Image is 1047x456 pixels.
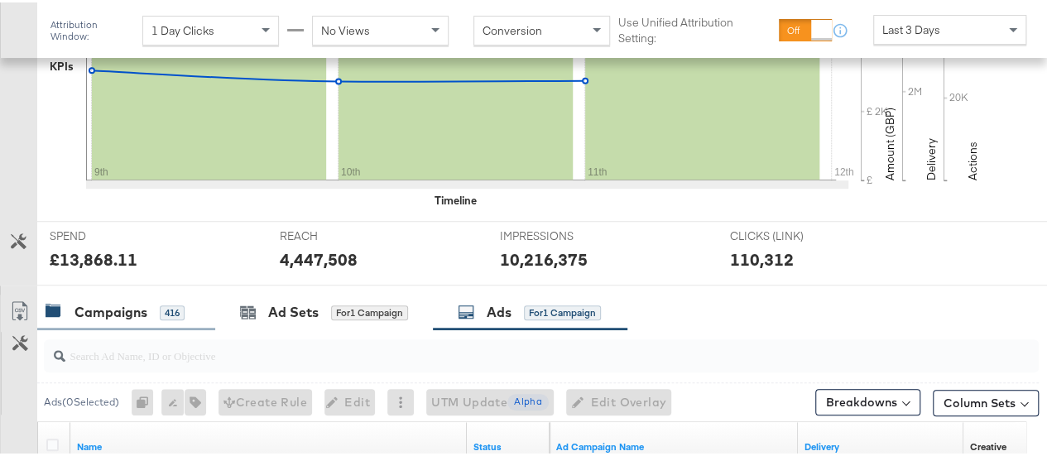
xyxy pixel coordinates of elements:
[483,21,542,36] span: Conversion
[500,226,624,242] span: IMPRESSIONS
[882,105,897,178] text: Amount (GBP)
[50,17,134,40] div: Attribution Window:
[933,387,1039,414] button: Column Sets
[965,139,980,178] text: Actions
[44,392,119,407] div: Ads ( 0 Selected)
[924,136,939,178] text: Delivery
[280,226,404,242] span: REACH
[50,245,137,269] div: £13,868.11
[500,245,588,269] div: 10,216,375
[487,300,511,319] div: Ads
[331,303,408,318] div: for 1 Campaign
[321,21,370,36] span: No Views
[970,438,1006,451] a: Shows the creative associated with your ad.
[65,330,952,362] input: Search Ad Name, ID or Objective
[160,303,185,318] div: 416
[882,20,940,35] span: Last 3 Days
[77,438,460,451] a: Ad Name.
[556,438,791,451] a: Name of Campaign this Ad belongs to.
[729,226,853,242] span: CLICKS (LINK)
[50,56,74,72] div: KPIs
[268,300,319,319] div: Ad Sets
[132,386,161,413] div: 0
[280,245,358,269] div: 4,447,508
[970,438,1006,451] div: Creative
[524,303,601,318] div: for 1 Campaign
[729,245,793,269] div: 110,312
[804,438,957,451] a: Reflects the ability of your Ad to achieve delivery.
[74,300,147,319] div: Campaigns
[50,226,174,242] span: SPEND
[618,12,771,43] label: Use Unified Attribution Setting:
[815,386,920,413] button: Breakdowns
[435,190,477,206] div: Timeline
[151,21,214,36] span: 1 Day Clicks
[473,438,543,451] a: Shows the current state of your Ad.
